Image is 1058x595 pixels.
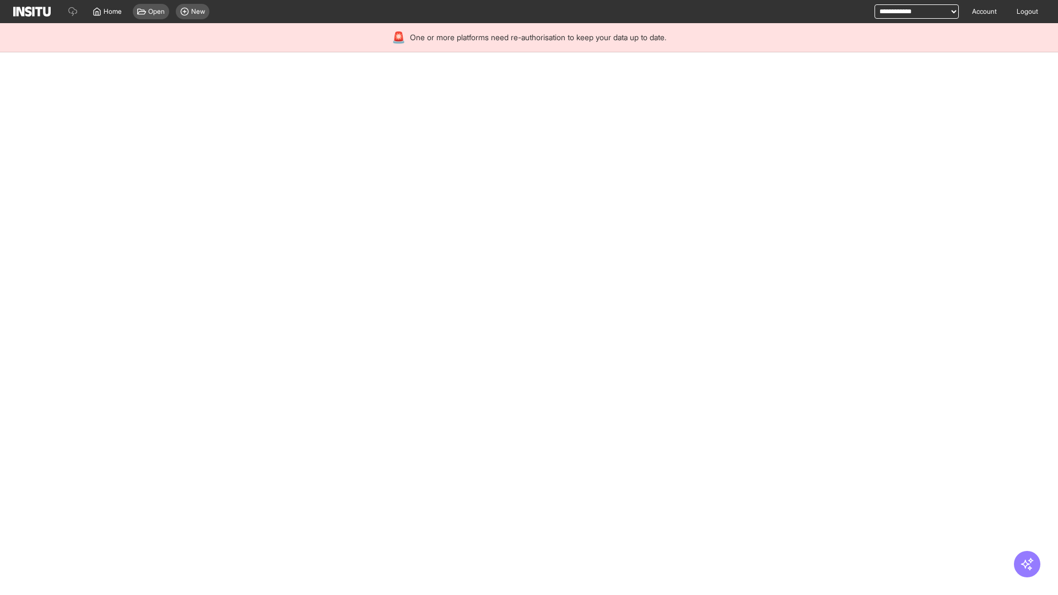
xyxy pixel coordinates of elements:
[410,32,666,43] span: One or more platforms need re-authorisation to keep your data up to date.
[13,7,51,17] img: Logo
[191,7,205,16] span: New
[148,7,165,16] span: Open
[104,7,122,16] span: Home
[392,30,406,45] div: 🚨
